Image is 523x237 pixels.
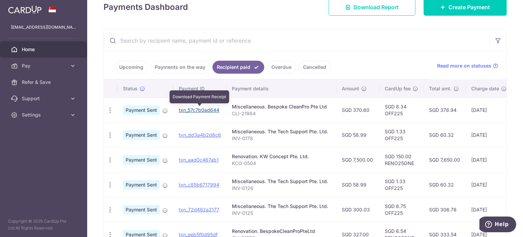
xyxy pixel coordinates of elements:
[424,122,466,147] td: SGD 60.32
[385,85,411,92] span: CardUp fee
[179,182,219,188] a: txn_c85b6717994
[22,112,67,118] span: Settings
[466,172,512,197] td: [DATE]
[22,95,67,102] span: Support
[173,80,226,98] th: Payment ID
[466,98,512,122] td: [DATE]
[379,172,424,197] td: SGD 1.33 OFF225
[22,79,67,86] span: Refer & Save
[179,157,219,163] a: txn_aad0c467ab1
[11,24,76,31] p: [EMAIL_ADDRESS][DOMAIN_NAME]
[336,197,379,222] td: SGD 300.03
[123,85,138,92] span: Status
[353,3,399,11] span: Download Report
[179,107,219,113] a: txn_57c7b0ad644
[232,160,331,167] p: KCO-0504
[123,155,160,165] span: Payment Sent
[232,185,331,192] p: INV-0126
[123,105,160,115] span: Payment Sent
[448,3,490,11] span: Create Payment
[379,147,424,172] td: SGD 150.00 RENO25ONE
[232,178,331,185] div: Miscellaneous. The Tech Support Pte. Ltd.
[342,85,359,92] span: Amount
[379,98,424,122] td: SGD 8.34 OFF225
[232,103,331,110] div: Miscellaneous. Bespoke CleanPro Pte Ltd
[437,62,491,69] span: Read more on statuses
[150,61,210,74] a: Payments on the way
[424,98,466,122] td: SGD 378.94
[336,172,379,197] td: SGD 58.99
[466,197,512,222] td: [DATE]
[104,30,490,51] input: Search by recipient name, payment id or reference
[226,80,336,98] th: Payment details
[471,85,499,92] span: Charge date
[22,46,67,53] span: Home
[232,203,331,210] div: Miscellaneous. The Tech Support Pte. Ltd.
[479,217,516,234] iframe: Opens a widget where you can find more information
[212,61,264,74] a: Recipient paid
[232,110,331,117] p: CLI-21984
[424,197,466,222] td: SGD 306.78
[123,130,160,140] span: Payment Sent
[123,180,160,190] span: Payment Sent
[336,98,379,122] td: SGD 370.60
[232,228,331,235] div: Renovation. BespokeCleanProPteLtd
[466,147,512,172] td: [DATE]
[267,61,296,74] a: Overdue
[123,205,160,214] span: Payment Sent
[232,210,331,217] p: INV-0125
[379,122,424,147] td: SGD 1.33 OFF225
[179,207,219,212] a: txn_72d482a2177
[336,122,379,147] td: SGD 58.99
[424,172,466,197] td: SGD 60.32
[379,197,424,222] td: SGD 6.75 OFF225
[179,132,221,138] a: txn_dd3a4b2d8c6
[232,153,331,160] div: Renovation. KW Concept Pte. Ltd.
[424,147,466,172] td: SGD 7,650.00
[115,61,148,74] a: Upcoming
[232,135,331,142] p: INV-0178
[104,1,188,13] h4: Payments Dashboard
[22,62,67,69] span: Pay
[299,61,331,74] a: Cancelled
[232,128,331,135] div: Miscellaneous. The Tech Support Pte. Ltd.
[8,5,42,14] img: CardUp
[466,122,512,147] td: [DATE]
[437,62,498,69] a: Read more on statuses
[429,85,451,92] span: Total amt.
[336,147,379,172] td: SGD 7,500.00
[170,90,229,103] div: Download Payment Receipt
